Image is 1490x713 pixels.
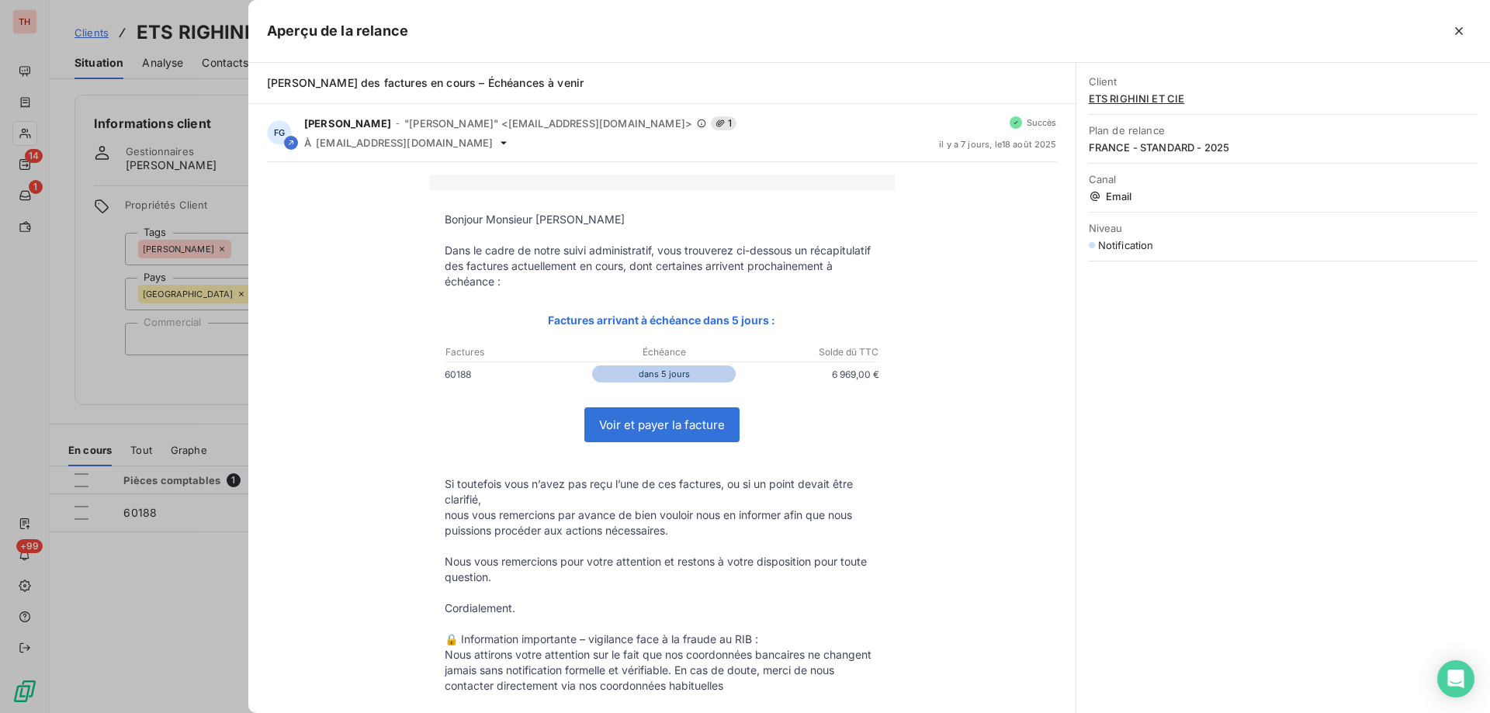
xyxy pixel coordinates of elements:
p: Nous attirons votre attention sur le fait que nos coordonnées bancaires ne changent jamais sans n... [445,647,879,694]
p: 🔒 Information importante – vigilance face à la fraude au RIB : [445,632,879,647]
span: Client [1089,75,1478,88]
p: Solde dû TTC [736,345,878,359]
div: FG [267,120,292,145]
span: À [304,137,311,149]
p: 60188 [445,366,592,382]
p: nous vous remercions par avance de bien vouloir nous en informer afin que nous puissions procéder... [445,507,879,538]
p: Cordialement. [445,601,879,616]
p: Bonjour Monsieur [PERSON_NAME] [445,212,879,227]
p: Si toutefois vous n’avez pas reçu l’une de ces factures, ou si un point devait être clarifié, [445,476,879,507]
span: il y a 7 jours , le 18 août 2025 [939,140,1057,149]
span: 1 [711,116,736,130]
span: Email [1089,190,1478,202]
span: Notification [1098,239,1154,251]
p: Factures arrivant à échéance dans 5 jours : [445,311,879,329]
span: "[PERSON_NAME]" <[EMAIL_ADDRESS][DOMAIN_NAME]> [404,117,692,130]
p: Échéance [593,345,735,359]
span: Succès [1027,118,1057,127]
p: Factures [445,345,591,359]
span: ETS RIGHINI ET CIE [1089,92,1478,105]
span: - [396,119,400,128]
span: [PERSON_NAME] des factures en cours – Échéances à venir [267,76,584,89]
p: dans 5 jours [592,365,736,382]
span: Plan de relance [1089,124,1478,137]
p: Dans le cadre de notre suivi administratif, vous trouverez ci-dessous un récapitulatif des factur... [445,243,879,289]
span: [EMAIL_ADDRESS][DOMAIN_NAME] [316,137,493,149]
h5: Aperçu de la relance [267,20,408,42]
a: Voir et payer la facture [585,408,739,441]
div: Open Intercom Messenger [1437,660,1474,697]
span: [PERSON_NAME] [304,117,391,130]
p: Nous vous remercions pour votre attention et restons à votre disposition pour toute question. [445,554,879,585]
span: Niveau [1089,222,1478,234]
p: 6 969,00 € [736,366,879,382]
span: Canal [1089,173,1478,185]
span: FRANCE - STANDARD - 2025 [1089,141,1478,154]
